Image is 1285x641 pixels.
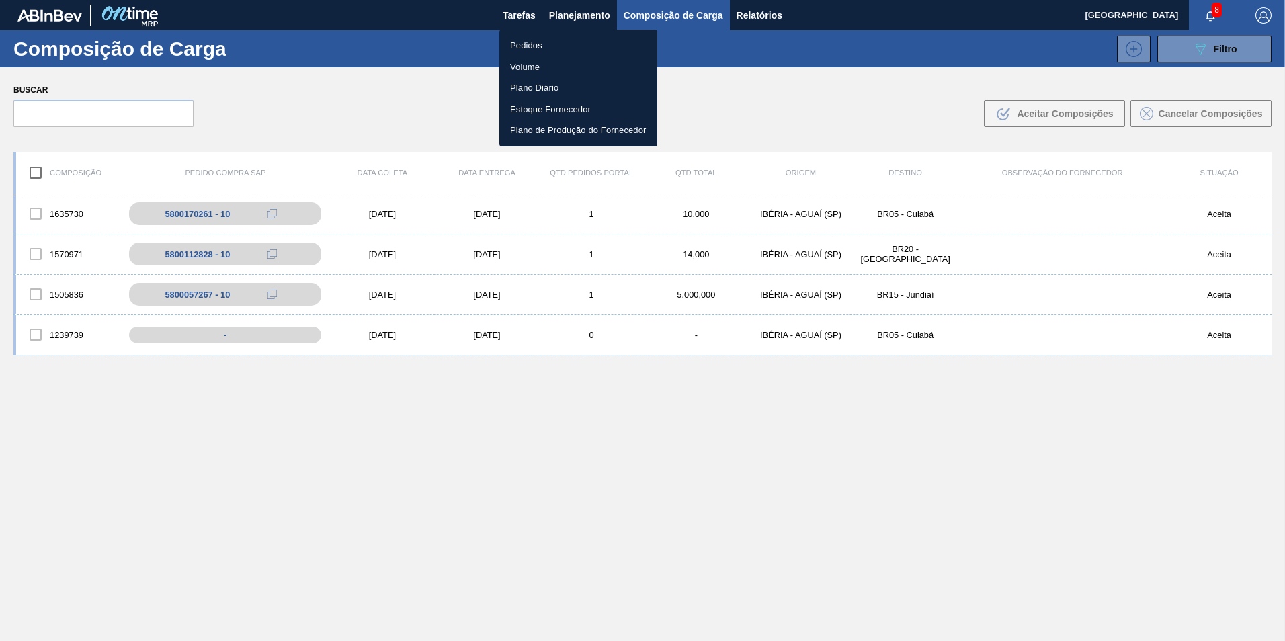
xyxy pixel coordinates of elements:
a: Estoque Fornecedor [499,99,657,120]
font: Estoque Fornecedor [510,103,591,116]
a: Plano Diário [499,77,657,99]
font: Plano de Produção do Fornecedor [510,124,647,137]
font: Plano Diário [510,81,558,95]
a: Plano de Produção do Fornecedor [499,120,657,141]
a: Pedidos [499,35,657,56]
a: Volume [499,56,657,78]
font: Volume [510,60,540,74]
font: Pedidos [510,39,542,52]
